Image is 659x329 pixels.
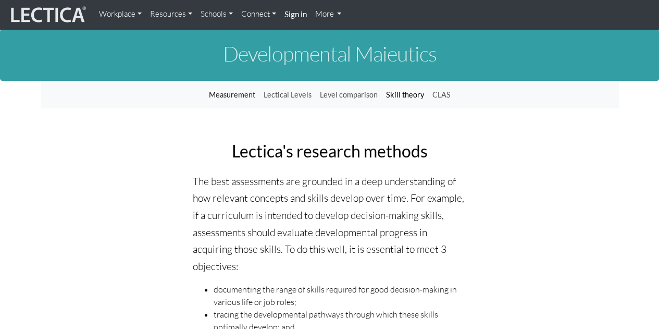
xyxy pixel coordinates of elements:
a: More [311,4,346,25]
a: CLAS [428,85,455,105]
a: Measurement [205,85,259,105]
a: Level comparison [316,85,382,105]
li: documenting the range of skills required for good decision-making in various life or job roles; [214,283,466,308]
img: lecticalive [8,5,86,25]
a: Lectical Levels [259,85,316,105]
h2: Lectica's research methods [193,142,466,160]
p: The best assessments are grounded in a deep understanding of how relevant concepts and skills dev... [193,173,466,275]
strong: Sign in [284,9,307,19]
a: Skill theory [382,85,428,105]
a: Sign in [280,4,311,25]
h1: Developmental Maieutics [41,42,619,65]
a: Resources [146,4,196,25]
a: Connect [237,4,280,25]
a: Workplace [95,4,146,25]
a: Schools [196,4,237,25]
